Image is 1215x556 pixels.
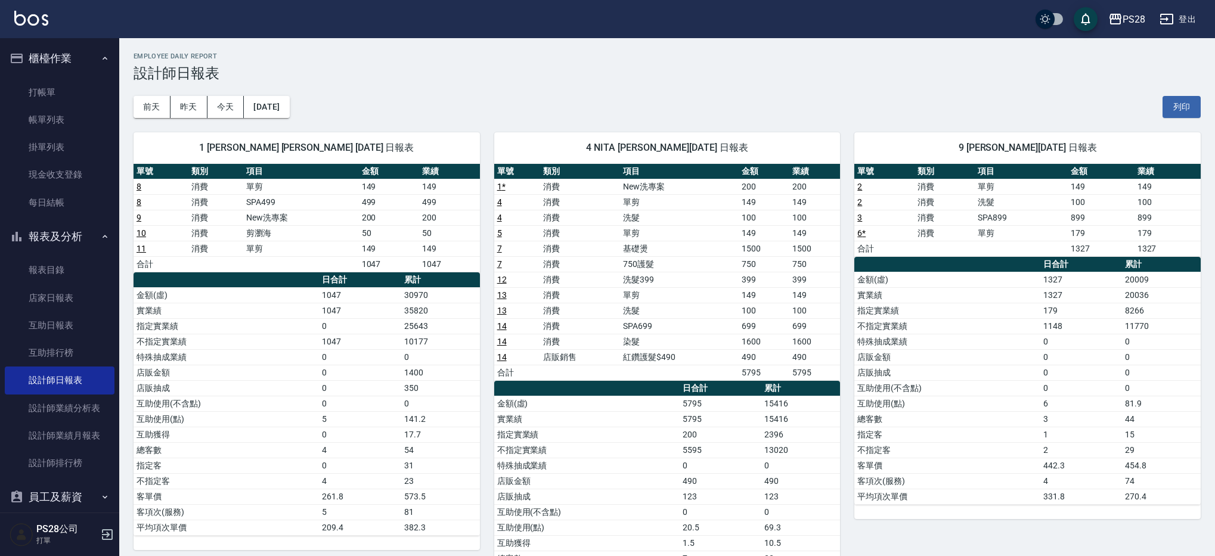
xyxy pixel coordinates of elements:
[1122,287,1201,303] td: 20036
[789,225,840,241] td: 149
[134,256,188,272] td: 合計
[857,182,862,191] a: 2
[494,520,680,535] td: 互助使用(點)
[401,411,480,427] td: 141.2
[243,225,359,241] td: 剪瀏海
[134,427,319,442] td: 互助獲得
[1122,349,1201,365] td: 0
[5,79,114,106] a: 打帳單
[761,427,840,442] td: 2396
[319,442,401,458] td: 4
[359,179,420,194] td: 149
[319,318,401,334] td: 0
[680,489,761,504] td: 123
[319,287,401,303] td: 1047
[1122,318,1201,334] td: 11770
[1135,225,1201,241] td: 179
[739,256,789,272] td: 750
[359,241,420,256] td: 149
[134,164,188,179] th: 單號
[494,411,680,427] td: 實業績
[509,142,826,154] span: 4 NITA [PERSON_NAME][DATE] 日報表
[620,179,739,194] td: New洗專案
[1123,12,1145,27] div: PS28
[5,221,114,252] button: 報表及分析
[540,318,620,334] td: 消費
[1155,8,1201,30] button: 登出
[137,197,141,207] a: 8
[620,349,739,365] td: 紅鑽護髮$490
[854,349,1040,365] td: 店販金額
[739,241,789,256] td: 1500
[915,164,975,179] th: 類別
[137,213,141,222] a: 9
[739,318,789,334] td: 699
[1122,473,1201,489] td: 74
[1040,458,1122,473] td: 442.3
[319,520,401,535] td: 209.4
[243,241,359,256] td: 單剪
[497,244,502,253] a: 7
[5,312,114,339] a: 互助日報表
[761,473,840,489] td: 490
[401,442,480,458] td: 54
[680,504,761,520] td: 0
[171,96,207,118] button: 昨天
[789,194,840,210] td: 149
[761,458,840,473] td: 0
[401,303,480,318] td: 35820
[497,197,502,207] a: 4
[789,318,840,334] td: 699
[854,411,1040,427] td: 總客數
[620,272,739,287] td: 洗髮399
[869,142,1186,154] span: 9 [PERSON_NAME][DATE] 日報表
[134,287,319,303] td: 金額(虛)
[5,161,114,188] a: 現金收支登錄
[319,365,401,380] td: 0
[401,272,480,288] th: 累計
[1122,272,1201,287] td: 20009
[857,197,862,207] a: 2
[1040,442,1122,458] td: 2
[540,194,620,210] td: 消費
[854,334,1040,349] td: 特殊抽成業績
[854,442,1040,458] td: 不指定客
[854,287,1040,303] td: 實業績
[540,287,620,303] td: 消費
[854,489,1040,504] td: 平均項次單價
[134,349,319,365] td: 特殊抽成業績
[243,179,359,194] td: 單剪
[540,225,620,241] td: 消費
[854,164,915,179] th: 單號
[134,334,319,349] td: 不指定實業績
[854,427,1040,442] td: 指定客
[1040,396,1122,411] td: 6
[10,523,33,546] img: Person
[975,225,1068,241] td: 單剪
[419,225,480,241] td: 50
[319,380,401,396] td: 0
[243,194,359,210] td: SPA499
[5,449,114,477] a: 設計師排行榜
[680,427,761,442] td: 200
[1122,334,1201,349] td: 0
[244,96,289,118] button: [DATE]
[789,287,840,303] td: 149
[540,272,620,287] td: 消費
[680,381,761,396] th: 日合計
[359,225,420,241] td: 50
[5,189,114,216] a: 每日結帳
[739,287,789,303] td: 149
[854,458,1040,473] td: 客單價
[1040,380,1122,396] td: 0
[857,213,862,222] a: 3
[401,380,480,396] td: 350
[1068,194,1134,210] td: 100
[497,290,507,300] a: 13
[620,225,739,241] td: 單剪
[5,482,114,512] button: 員工及薪資
[854,473,1040,489] td: 客項次(服務)
[789,256,840,272] td: 750
[739,179,789,194] td: 200
[1122,411,1201,427] td: 44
